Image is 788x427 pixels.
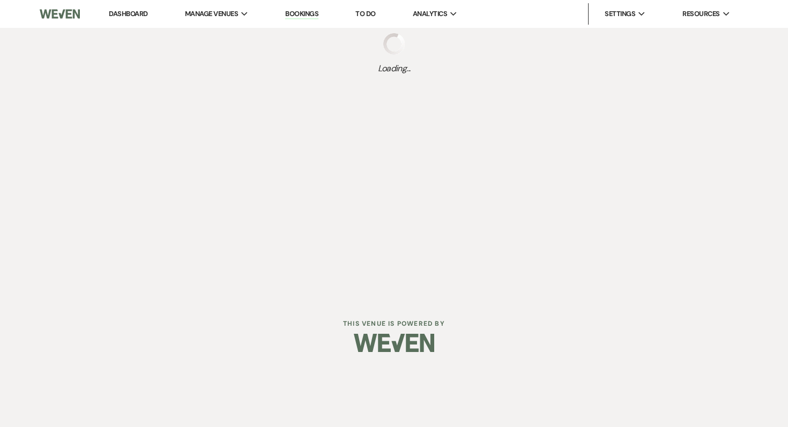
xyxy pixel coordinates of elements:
img: loading spinner [383,33,405,55]
span: Resources [682,9,719,19]
span: Manage Venues [185,9,238,19]
span: Loading... [378,62,411,75]
a: To Do [355,9,375,18]
img: Weven Logo [354,324,434,362]
a: Dashboard [109,9,147,18]
span: Settings [605,9,635,19]
a: Bookings [285,9,318,19]
span: Analytics [413,9,447,19]
img: Weven Logo [40,3,80,25]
